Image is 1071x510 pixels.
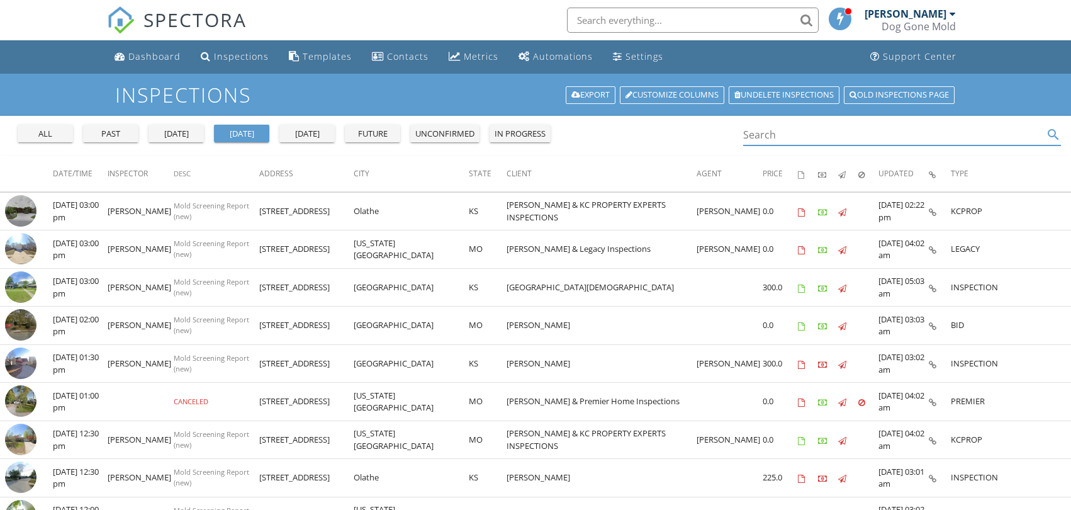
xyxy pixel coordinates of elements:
td: KS [469,459,507,497]
span: Date/Time [53,168,93,179]
td: [PERSON_NAME] [108,421,174,459]
a: Inspections [196,45,274,69]
img: streetview [5,424,36,455]
td: [DATE] 01:30 pm [53,344,108,383]
td: INSPECTION [951,344,1071,383]
span: Type [951,168,968,179]
td: [GEOGRAPHIC_DATA] [354,307,469,345]
span: Mold Screening Report (new) [174,315,249,335]
span: Client [507,168,532,179]
th: State: Not sorted. [469,156,507,191]
span: Agent [697,168,722,179]
td: [STREET_ADDRESS] [259,383,354,421]
div: Dog Gone Mold [882,20,956,33]
button: [DATE] [279,125,335,142]
td: [PERSON_NAME] [697,230,763,269]
div: all [23,128,68,140]
a: Undelete inspections [729,86,839,104]
td: [PERSON_NAME] [507,459,697,497]
td: [GEOGRAPHIC_DATA] [354,268,469,307]
td: [PERSON_NAME] [108,459,174,497]
td: KS [469,192,507,230]
span: Inspector [108,168,148,179]
td: [STREET_ADDRESS] [259,268,354,307]
td: [US_STATE][GEOGRAPHIC_DATA] [354,383,469,421]
td: INSPECTION [951,268,1071,307]
td: 0.0 [763,383,798,421]
img: streetview [5,462,36,493]
a: Contacts [367,45,434,69]
td: [PERSON_NAME] & KC PROPERTY EXPERTS INSPECTIONS [507,421,697,459]
div: Dashboard [128,50,181,62]
div: unconfirmed [415,128,474,140]
a: Export [566,86,615,104]
td: KCPROP [951,421,1071,459]
td: [DATE] 04:02 am [878,421,929,459]
div: Contacts [387,50,429,62]
button: unconfirmed [410,125,479,142]
div: Settings [625,50,663,62]
th: Agreements signed: Not sorted. [798,156,818,191]
td: [DATE] 04:02 am [878,383,929,421]
td: MO [469,230,507,269]
div: Inspections [214,50,269,62]
td: [STREET_ADDRESS] [259,307,354,345]
th: Updated: Not sorted. [878,156,929,191]
span: Address [259,168,293,179]
td: [PERSON_NAME] [108,192,174,230]
td: [DATE] 04:02 am [878,230,929,269]
th: Price: Not sorted. [763,156,798,191]
td: 300.0 [763,268,798,307]
span: State [469,168,491,179]
td: KS [469,344,507,383]
a: Templates [284,45,357,69]
td: KS [469,268,507,307]
a: Customize Columns [620,86,724,104]
td: [DATE] 03:00 pm [53,230,108,269]
span: Price [763,168,783,179]
td: MO [469,421,507,459]
div: Templates [303,50,352,62]
input: Search [743,125,1043,145]
span: Mold Screening Report (new) [174,239,249,259]
td: MO [469,307,507,345]
th: Desc: Not sorted. [174,156,259,191]
td: [PERSON_NAME] & Premier Home Inspections [507,383,697,421]
td: PREMIER [951,383,1071,421]
td: Olathe [354,192,469,230]
button: past [83,125,138,142]
td: [GEOGRAPHIC_DATA][DEMOGRAPHIC_DATA] [507,268,697,307]
td: 0.0 [763,421,798,459]
td: [DATE] 12:30 pm [53,421,108,459]
div: Automations [533,50,593,62]
td: [PERSON_NAME] & KC PROPERTY EXPERTS INSPECTIONS [507,192,697,230]
span: Mold Screening Report (new) [174,277,249,297]
img: streetview [5,233,36,264]
a: Dashboard [109,45,186,69]
a: Metrics [444,45,503,69]
div: future [350,128,395,140]
span: Mold Screening Report (new) [174,467,249,487]
td: [STREET_ADDRESS] [259,344,354,383]
th: Date/Time: Not sorted. [53,156,108,191]
div: Support Center [883,50,956,62]
img: streetview [5,385,36,417]
td: [DATE] 03:01 am [878,459,929,497]
td: [PERSON_NAME] [108,307,174,345]
td: [STREET_ADDRESS] [259,459,354,497]
th: Inspection Details: Not sorted. [929,156,951,191]
button: future [345,125,400,142]
button: in progress [490,125,551,142]
td: [PERSON_NAME] [108,268,174,307]
th: Inspector: Not sorted. [108,156,174,191]
td: [STREET_ADDRESS] [259,421,354,459]
td: [PERSON_NAME] [697,344,763,383]
td: INSPECTION [951,459,1071,497]
input: Search everything... [567,8,819,33]
td: [DATE] 02:22 pm [878,192,929,230]
td: [DATE] 05:03 am [878,268,929,307]
div: [DATE] [284,128,330,140]
th: Address: Not sorted. [259,156,354,191]
td: 0.0 [763,307,798,345]
th: Published: Not sorted. [838,156,858,191]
